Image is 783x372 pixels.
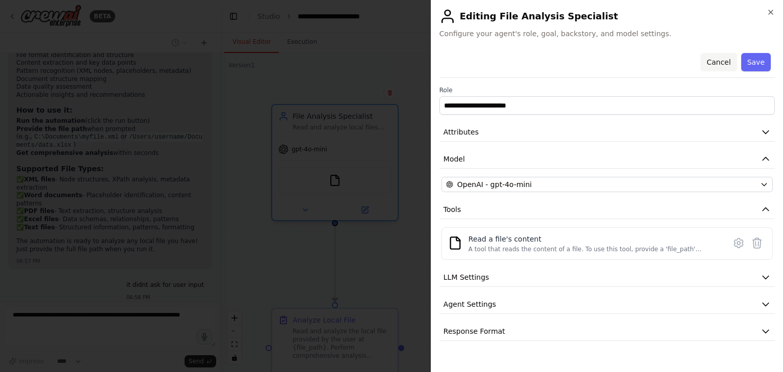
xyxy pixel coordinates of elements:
button: Model [439,150,775,169]
button: OpenAI - gpt-4o-mini [441,177,773,192]
div: Read a file's content [468,234,719,244]
label: Role [439,86,775,94]
span: LLM Settings [443,272,489,282]
button: Configure tool [729,234,748,252]
span: Agent Settings [443,299,496,309]
button: LLM Settings [439,268,775,287]
h2: Editing File Analysis Specialist [439,8,775,24]
button: Response Format [439,322,775,341]
button: Cancel [700,53,737,71]
button: Delete tool [748,234,766,252]
span: Response Format [443,326,505,336]
img: FileReadTool [448,236,462,250]
span: Attributes [443,127,479,137]
span: Tools [443,204,461,215]
span: Model [443,154,465,164]
button: Attributes [439,123,775,142]
span: Configure your agent's role, goal, backstory, and model settings. [439,29,775,39]
button: Save [741,53,771,71]
div: A tool that reads the content of a file. To use this tool, provide a 'file_path' parameter with t... [468,245,719,253]
button: Tools [439,200,775,219]
button: Agent Settings [439,295,775,314]
span: OpenAI - gpt-4o-mini [457,179,532,190]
